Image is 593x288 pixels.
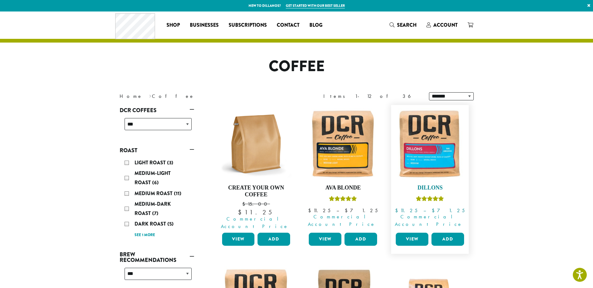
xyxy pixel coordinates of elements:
[120,93,287,100] nav: Breadcrumb
[336,207,339,214] span: –
[120,265,194,287] div: Brew Recommendations
[238,208,244,216] span: $
[135,190,174,197] span: Medium Roast
[423,207,426,214] span: –
[167,159,173,166] span: (3)
[218,215,292,230] span: Commercial Account Price
[135,220,167,227] span: Dark Roast
[221,108,292,230] a: Create Your Own Coffee $15.00 Commercial Account Price
[394,185,466,191] h4: Dillons
[242,201,248,207] span: $
[149,90,151,100] span: ›
[396,233,428,246] a: View
[120,93,143,99] a: Home
[277,21,299,29] span: Contact
[309,233,341,246] a: View
[392,213,466,228] span: Commercial Account Price
[238,208,274,216] bdi: 11.25
[307,108,379,230] a: Ava BlondeRated 5.00 out of 5 Commercial Account Price
[432,207,437,214] span: $
[220,108,292,180] img: 12oz-Label-Free-Bag-KRAFT-e1707417954251.png
[258,233,290,246] button: Add
[135,159,167,166] span: Light Roast
[120,156,194,242] div: Roast
[329,195,357,204] div: Rated 5.00 out of 5
[345,207,378,214] bdi: 71.25
[162,20,185,30] a: Shop
[308,207,313,214] span: $
[135,232,155,238] a: See 1 more
[307,108,379,180] img: Ava-Blonde-12oz-1-300x300.jpg
[431,233,464,246] button: Add
[344,233,377,246] button: Add
[167,220,174,227] span: (5)
[174,190,181,197] span: (11)
[115,57,478,75] h1: Coffee
[309,21,322,29] span: Blog
[152,179,159,186] span: (6)
[323,93,420,100] div: Items 1-12 of 36
[397,21,417,29] span: Search
[345,207,350,214] span: $
[394,108,466,180] img: Dillons-12oz-300x300.jpg
[395,207,400,214] span: $
[385,20,422,30] a: Search
[432,207,465,214] bdi: 71.25
[222,233,255,246] a: View
[135,200,171,217] span: Medium-Dark Roast
[308,207,331,214] bdi: 11.25
[120,145,194,156] a: Roast
[395,207,417,214] bdi: 11.25
[135,170,171,186] span: Medium-Light Roast
[433,21,458,29] span: Account
[120,249,194,265] a: Brew Recommendations
[242,201,270,207] bdi: 15.00
[120,116,194,138] div: DCR Coffees
[416,195,444,204] div: Rated 5.00 out of 5
[221,185,292,198] h4: Create Your Own Coffee
[120,105,194,116] a: DCR Coffees
[152,210,158,217] span: (7)
[229,21,267,29] span: Subscriptions
[166,21,180,29] span: Shop
[305,213,379,228] span: Commercial Account Price
[307,185,379,191] h4: Ava Blonde
[190,21,219,29] span: Businesses
[394,108,466,230] a: DillonsRated 5.00 out of 5 Commercial Account Price
[286,3,345,8] a: Get started with our best seller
